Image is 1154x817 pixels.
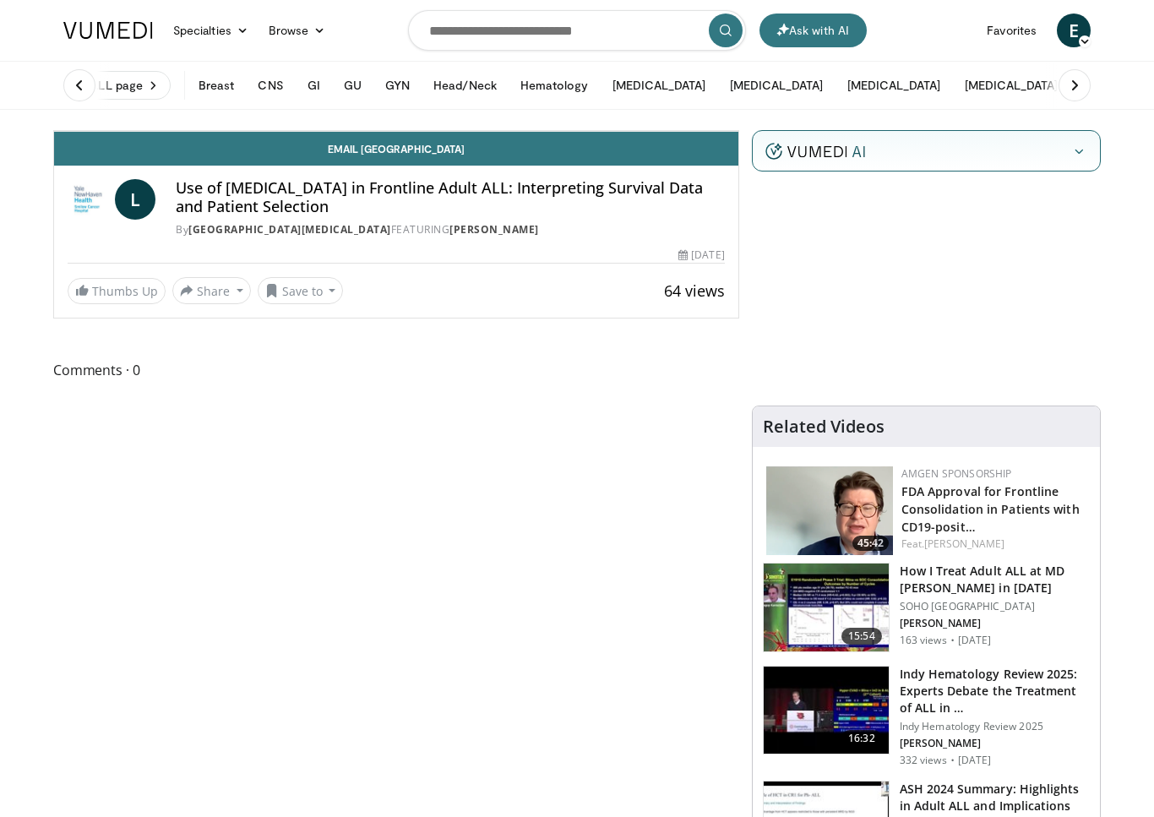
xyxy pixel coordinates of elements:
[759,14,867,47] button: Ask with AI
[950,754,955,767] div: ·
[53,71,171,100] a: Visit ALL page
[955,68,1069,102] button: [MEDICAL_DATA]
[259,14,336,47] a: Browse
[115,179,155,220] a: L
[176,179,725,215] h4: Use of [MEDICAL_DATA] in Frontline Adult ALL: Interpreting Survival Data and Patient Selection
[766,466,893,555] a: 45:42
[900,754,947,767] p: 332 views
[63,22,153,39] img: VuMedi Logo
[68,179,108,220] img: Yale Cancer Center
[901,466,1012,481] a: Amgen Sponsorship
[248,68,293,102] button: CNS
[54,131,738,132] video-js: Video Player
[678,248,724,263] div: [DATE]
[602,68,716,102] button: [MEDICAL_DATA]
[900,720,1090,733] p: Indy Hematology Review 2025
[765,143,865,160] img: vumedi-ai-logo.v2.svg
[900,634,947,647] p: 163 views
[297,68,330,102] button: GI
[900,737,1090,750] p: [PERSON_NAME]
[901,483,1080,535] a: FDA Approval for Frontline Consolidation in Patients with CD19-posit…
[958,634,992,647] p: [DATE]
[408,10,746,51] input: Search topics, interventions
[188,68,244,102] button: Breast
[763,563,1090,652] a: 15:54 How I Treat Adult ALL at MD [PERSON_NAME] in [DATE] SOHO [GEOGRAPHIC_DATA] [PERSON_NAME] 16...
[764,564,889,651] img: 2acfcfcf-6805-4c27-9c80-bf91490fe826.150x105_q85_crop-smart_upscale.jpg
[53,359,739,381] span: Comments 0
[763,666,1090,767] a: 16:32 Indy Hematology Review 2025: Experts Debate the Treatment of ALL in … Indy Hematology Revie...
[449,222,539,237] a: [PERSON_NAME]
[799,184,1053,395] iframe: Advertisement
[54,132,738,166] a: Email [GEOGRAPHIC_DATA]
[188,222,391,237] a: [GEOGRAPHIC_DATA][MEDICAL_DATA]
[900,666,1090,716] h3: Indy Hematology Review 2025: Experts Debate the Treatment of ALL in …
[1057,14,1091,47] a: E
[837,68,951,102] button: [MEDICAL_DATA]
[924,536,1004,551] a: [PERSON_NAME]
[163,14,259,47] a: Specialties
[841,730,882,747] span: 16:32
[720,68,834,102] button: [MEDICAL_DATA]
[900,600,1090,613] p: SOHO [GEOGRAPHIC_DATA]
[510,68,599,102] button: Hematology
[423,68,507,102] button: Head/Neck
[901,536,1086,552] div: Feat.
[763,417,885,437] h4: Related Videos
[852,536,889,551] span: 45:42
[258,277,344,304] button: Save to
[764,667,889,754] img: b2ec6bb9-447f-4f2d-b34c-6766e16e6359.150x105_q85_crop-smart_upscale.jpg
[334,68,372,102] button: GU
[977,14,1047,47] a: Favorites
[172,277,251,304] button: Share
[900,617,1090,630] p: [PERSON_NAME]
[176,222,725,237] div: By FEATURING
[766,466,893,555] img: 0487cae3-be8e-480d-8894-c5ed9a1cba93.png.150x105_q85_crop-smart_upscale.png
[68,278,166,304] a: Thumbs Up
[900,563,1090,596] h3: How I Treat Adult ALL at MD [PERSON_NAME] in [DATE]
[958,754,992,767] p: [DATE]
[375,68,420,102] button: GYN
[950,634,955,647] div: ·
[664,281,725,301] span: 64 views
[841,628,882,645] span: 15:54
